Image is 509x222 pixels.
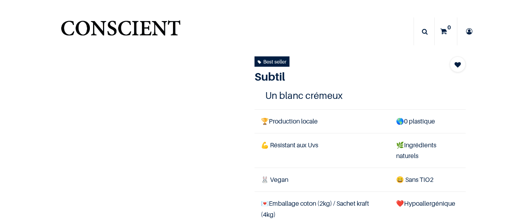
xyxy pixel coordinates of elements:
[254,109,390,133] td: Production locale
[261,199,269,207] span: 💌
[390,109,466,133] td: 0 plastique
[258,57,286,66] div: Best seller
[390,168,466,192] td: ans TiO2
[450,56,466,72] button: Add to wishlist
[261,176,288,183] span: 🐰 Vegan
[261,117,269,125] span: 🏆
[59,16,182,47] a: Logo of Conscient
[455,60,461,69] span: Add to wishlist
[390,133,466,168] td: Ingrédients naturels
[396,176,409,183] span: 😄 S
[254,70,434,83] h1: Subtil
[435,17,457,45] a: 0
[59,16,182,47] img: Conscient
[265,89,455,102] h4: Un blanc crémeux
[445,23,453,31] sup: 0
[261,141,318,149] span: 💪 Résistant aux Uvs
[396,141,404,149] span: 🌿
[396,117,404,125] span: 🌎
